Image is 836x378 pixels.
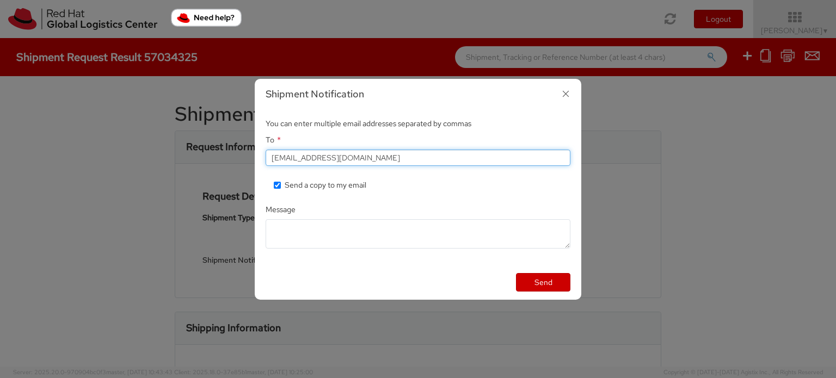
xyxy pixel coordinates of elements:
p: You can enter multiple email addresses separated by commas [266,118,570,129]
button: Need help? [171,9,242,27]
input: Enter Email Address [266,150,570,166]
button: Send [516,273,570,292]
span: Message [266,205,296,214]
input: Send a copy to my email [274,182,281,189]
h3: Shipment Notification [266,87,570,101]
label: Send a copy to my email [274,179,368,190]
span: To [266,135,274,145]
